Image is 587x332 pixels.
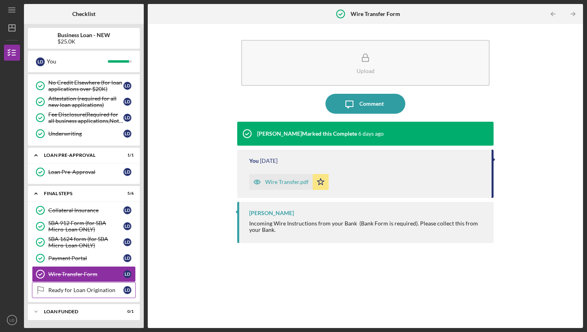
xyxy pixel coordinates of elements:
div: [PERSON_NAME] Marked this Complete [257,130,357,137]
div: L D [123,206,131,214]
a: SBA 1624 form (for SBA Micro-Loan ONLY)LD [32,234,136,250]
div: L D [123,238,131,246]
div: L D [123,114,131,122]
div: L D [123,270,131,278]
div: Wire Transfer Form [48,271,123,277]
div: L D [123,254,131,262]
div: Comment [359,94,384,114]
div: L D [123,130,131,138]
div: Loan Pre-Approval [48,169,123,175]
div: Collateral Insurance [48,207,123,213]
div: SBA 1624 form (for SBA Micro-Loan ONLY) [48,236,123,249]
button: Upload [241,40,490,86]
div: $25.0K [58,38,110,45]
div: Payment Portal [48,255,123,261]
text: LD [10,318,14,322]
div: 1 / 1 [119,153,134,158]
div: L D [123,98,131,106]
a: Payment PortalLD [32,250,136,266]
time: 2025-08-07 03:28 [260,158,278,164]
a: No Credit Elsewhere (for loan applications over $20K)LD [32,78,136,94]
a: Ready for Loan OriginationLD [32,282,136,298]
div: No Credit Elsewhere (for loan applications over $20K) [48,79,123,92]
a: UnderwritingLD [32,126,136,142]
div: L D [123,222,131,230]
div: LOAN PRE-APPROVAL [44,153,114,158]
div: L D [123,168,131,176]
div: You [249,158,259,164]
button: Wire Transfer.pdf [249,174,329,190]
b: Checklist [72,11,95,17]
a: Fee Disclosure(Required for all business applications,Not needed for Contractor loans)LD [32,110,136,126]
div: L D [36,57,45,66]
b: Business Loan - NEW [58,32,110,38]
div: Attestation (required for all new loan applications) [48,95,123,108]
a: Loan Pre-ApprovalLD [32,164,136,180]
div: Upload [357,68,375,74]
div: You [47,55,108,68]
div: L D [123,286,131,294]
div: L D [123,82,131,90]
button: LD [4,312,20,328]
div: Incoming Wire Instructions from your Bank (Bank Form is required). Please collect this from your ... [249,220,486,233]
button: Comment [325,94,405,114]
a: SBA 912 Form (for SBA Micro-Loan ONLY)LD [32,218,136,234]
div: LOAN FUNDED [44,309,114,314]
div: FINAL STEPS [44,191,114,196]
div: Fee Disclosure(Required for all business applications,Not needed for Contractor loans) [48,111,123,124]
a: Collateral InsuranceLD [32,202,136,218]
div: Ready for Loan Origination [48,287,123,293]
div: 5 / 6 [119,191,134,196]
div: SBA 912 Form (for SBA Micro-Loan ONLY) [48,220,123,233]
b: Wire Transfer Form [351,11,400,17]
time: 2025-08-08 14:31 [358,130,384,137]
div: [PERSON_NAME] [249,210,294,216]
div: Underwriting [48,130,123,137]
a: Wire Transfer FormLD [32,266,136,282]
div: 0 / 1 [119,309,134,314]
div: Wire Transfer.pdf [265,179,309,185]
a: Attestation (required for all new loan applications)LD [32,94,136,110]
